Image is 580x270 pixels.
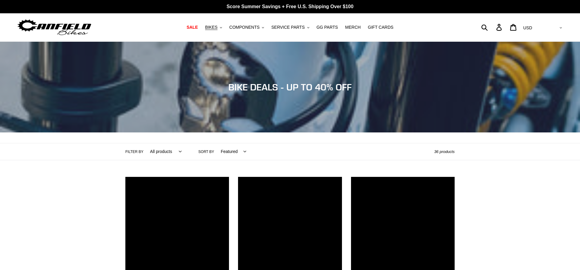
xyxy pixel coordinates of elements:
span: SERVICE PARTS [271,25,304,30]
span: BIKES [205,25,217,30]
a: MERCH [342,23,364,31]
input: Search [485,21,500,34]
span: SALE [187,25,198,30]
label: Sort by [198,149,214,155]
a: GIFT CARDS [365,23,397,31]
span: GG PARTS [317,25,338,30]
span: 36 products [434,149,455,154]
span: BIKE DEALS - UP TO 40% OFF [228,82,352,93]
button: SERVICE PARTS [268,23,312,31]
span: GIFT CARDS [368,25,394,30]
span: COMPONENTS [229,25,259,30]
label: Filter by [125,149,143,155]
img: Canfield Bikes [17,18,92,37]
span: MERCH [345,25,361,30]
button: BIKES [202,23,225,31]
a: GG PARTS [314,23,341,31]
a: SALE [184,23,201,31]
button: COMPONENTS [226,23,267,31]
